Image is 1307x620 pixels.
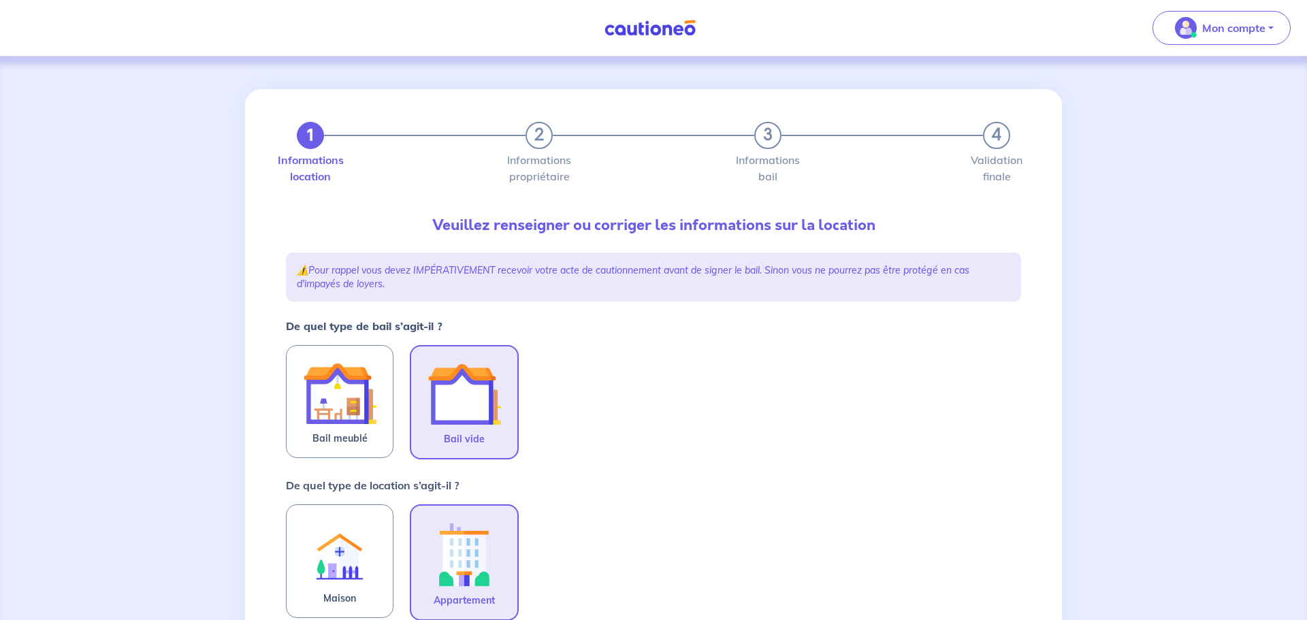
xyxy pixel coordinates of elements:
img: Cautioneo [599,20,701,37]
span: Maison [323,590,356,606]
p: ⚠️ [297,263,1010,291]
p: Mon compte [1202,20,1265,36]
img: illu_empty_lease.svg [427,357,501,431]
img: illu_rent.svg [303,516,376,590]
button: 1 [297,122,324,149]
img: illu_furnished_lease.svg [303,357,376,430]
label: Informations propriétaire [526,154,553,182]
em: Pour rappel vous devez IMPÉRATIVEMENT recevoir votre acte de cautionnement avant de signer le bai... [297,264,969,290]
label: Validation finale [983,154,1010,182]
span: Appartement [434,592,495,608]
label: Informations location [297,154,324,182]
strong: De quel type de bail s’agit-il ? [286,319,442,333]
label: Informations bail [754,154,781,182]
p: Veuillez renseigner ou corriger les informations sur la location [286,214,1021,236]
span: Bail vide [444,431,485,447]
img: illu_account_valid_menu.svg [1175,17,1197,39]
img: illu_apartment.svg [427,517,501,592]
span: Bail meublé [312,430,368,446]
p: De quel type de location s’agit-il ? [286,477,459,493]
button: illu_account_valid_menu.svgMon compte [1152,11,1291,45]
